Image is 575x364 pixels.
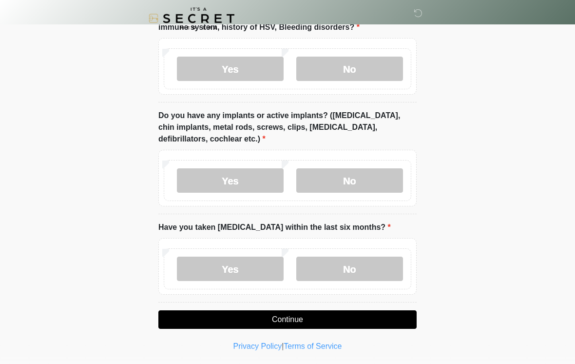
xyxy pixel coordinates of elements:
[296,257,403,281] label: No
[158,310,417,329] button: Continue
[233,342,282,350] a: Privacy Policy
[158,222,391,233] label: Have you taken [MEDICAL_DATA] within the last six months?
[284,342,342,350] a: Terms of Service
[296,57,403,81] label: No
[282,342,284,350] a: |
[149,7,234,29] img: It's A Secret Med Spa Logo
[177,57,284,81] label: Yes
[177,257,284,281] label: Yes
[296,168,403,193] label: No
[158,110,417,145] label: Do you have any implants or active implants? ([MEDICAL_DATA], chin implants, metal rods, screws, ...
[177,168,284,193] label: Yes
